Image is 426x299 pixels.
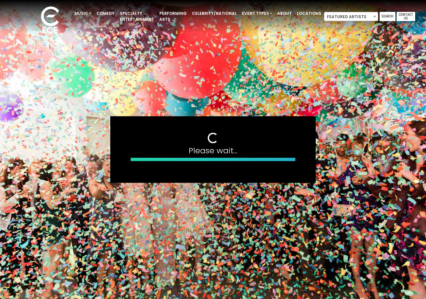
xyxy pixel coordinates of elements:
[324,12,378,21] span: Featured Artists
[34,5,67,37] img: ece_new_logo_whitev2-1.png
[94,8,117,19] a: Comedy
[72,8,94,19] a: Music
[275,8,294,19] a: About
[131,146,295,155] h4: Please wait...
[294,8,324,19] a: Locations
[117,8,157,25] a: Specialty Entertainment
[157,8,189,25] a: Performing Arts
[189,8,239,19] a: Celebrity/National
[239,8,275,19] a: Event Types
[380,12,395,21] a: Search
[397,12,415,21] a: Contact Us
